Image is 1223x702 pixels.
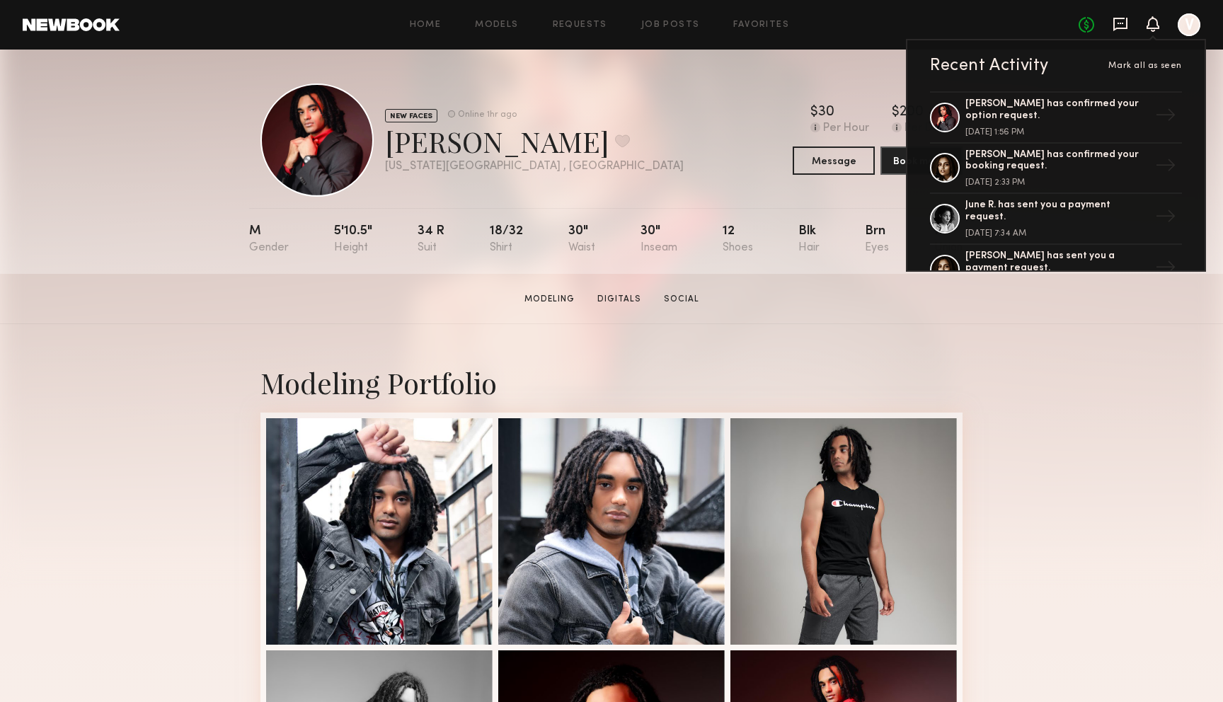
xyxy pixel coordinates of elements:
[892,105,900,120] div: $
[1108,62,1182,70] span: Mark all as seen
[1149,251,1182,288] div: →
[865,225,889,254] div: Brn
[930,245,1182,296] a: [PERSON_NAME] has sent you a payment request.→
[458,110,517,120] div: Online 1hr ago
[385,109,437,122] div: NEW FACES
[385,122,684,160] div: [PERSON_NAME]
[568,225,595,254] div: 30"
[249,225,289,254] div: M
[641,21,700,30] a: Job Posts
[965,200,1149,224] div: June R. has sent you a payment request.
[930,57,1049,74] div: Recent Activity
[385,161,684,173] div: [US_STATE][GEOGRAPHIC_DATA] , [GEOGRAPHIC_DATA]
[1178,13,1200,36] a: V
[965,128,1149,137] div: [DATE] 1:56 PM
[475,21,518,30] a: Models
[1149,99,1182,136] div: →
[900,105,924,120] div: 200
[965,251,1149,275] div: [PERSON_NAME] has sent you a payment request.
[798,225,820,254] div: Blk
[418,225,444,254] div: 34 r
[1149,149,1182,186] div: →
[592,293,647,306] a: Digitals
[905,122,946,135] div: Per Day
[930,194,1182,245] a: June R. has sent you a payment request.[DATE] 7:34 AM→
[658,293,705,306] a: Social
[490,225,523,254] div: 18/32
[930,144,1182,195] a: [PERSON_NAME] has confirmed your booking request.[DATE] 2:33 PM→
[641,225,677,254] div: 30"
[410,21,442,30] a: Home
[930,91,1182,144] a: [PERSON_NAME] has confirmed your option request.[DATE] 1:56 PM→
[334,225,372,254] div: 5'10.5"
[823,122,869,135] div: Per Hour
[965,178,1149,187] div: [DATE] 2:33 PM
[260,364,963,401] div: Modeling Portfolio
[965,229,1149,238] div: [DATE] 7:34 AM
[793,146,875,175] button: Message
[553,21,607,30] a: Requests
[965,98,1149,122] div: [PERSON_NAME] has confirmed your option request.
[1149,200,1182,237] div: →
[818,105,834,120] div: 30
[733,21,789,30] a: Favorites
[965,149,1149,173] div: [PERSON_NAME] has confirmed your booking request.
[519,293,580,306] a: Modeling
[723,225,753,254] div: 12
[810,105,818,120] div: $
[880,146,963,175] button: Book model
